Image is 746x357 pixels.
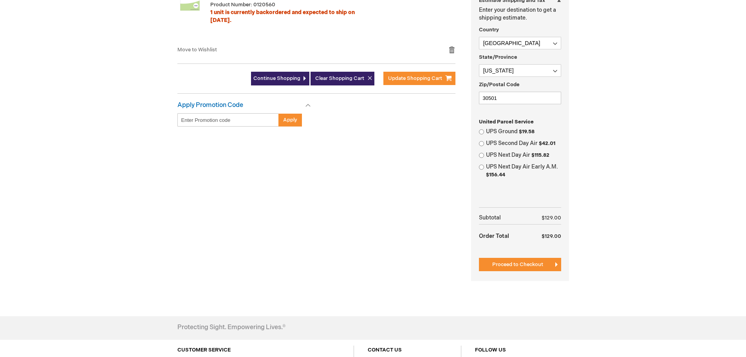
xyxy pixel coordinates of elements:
[177,113,279,127] input: Enter Promotion code
[479,229,509,243] strong: Order Total
[479,82,520,88] span: Zip/Postal Code
[479,27,499,33] span: Country
[486,172,505,178] span: $156.44
[283,117,297,123] span: Apply
[479,6,561,22] p: Enter your destination to get a shipping estimate.
[475,347,506,353] a: FOLLOW US
[210,2,275,8] span: Product Number: 0120560
[315,75,364,82] span: Clear Shopping Cart
[486,163,561,179] label: UPS Next Day Air Early A.M.
[519,129,535,135] span: $19.58
[368,347,402,353] a: CONTACT US
[479,212,526,225] th: Subtotal
[278,113,302,127] button: Apply
[388,75,442,82] span: Update Shopping Cart
[531,152,549,158] span: $115.82
[253,75,300,82] span: Continue Shopping
[542,215,561,221] span: $129.00
[210,9,360,24] div: 1 unit is currently backordered and expected to ship on [DATE].
[479,119,534,125] span: United Parcel Service
[177,324,285,331] h4: Protecting Sight. Empowering Lives.®
[177,47,217,53] a: Move to Wishlist
[539,140,555,147] span: $42.01
[383,72,455,85] button: Update Shopping Cart
[486,128,561,136] label: UPS Ground
[251,72,309,85] a: Continue Shopping
[486,151,561,159] label: UPS Next Day Air
[542,233,561,239] span: $129.00
[479,54,517,60] span: State/Province
[311,72,374,85] button: Clear Shopping Cart
[486,140,561,147] label: UPS Second Day Air
[177,101,243,109] strong: Apply Promotion Code
[177,347,231,353] a: CUSTOMER SERVICE
[492,261,543,268] span: Proceed to Checkout
[479,258,561,271] button: Proceed to Checkout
